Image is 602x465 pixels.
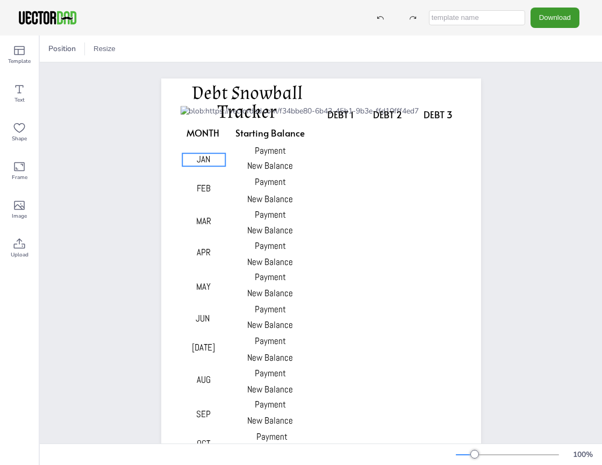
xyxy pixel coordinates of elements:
span: Template [8,57,31,66]
span: Shape [12,134,27,143]
span: Frame [12,173,27,182]
span: Starting Balance [235,126,305,139]
span: OCT [197,438,210,449]
span: Payment [255,335,286,347]
span: Debt Snowball Tracker [192,81,303,124]
span: DEBT 2 [373,108,402,121]
span: Payment [255,367,286,379]
span: AUG [197,374,211,385]
span: Image [12,212,27,220]
span: New Balance [247,352,293,363]
span: New Balance [247,287,293,299]
span: Payment [255,398,286,410]
span: DEBT 3 [424,108,453,121]
span: New Balance [247,224,293,236]
span: Payment [256,431,288,442]
span: Payment [255,271,286,283]
span: Position [46,44,78,54]
span: SEP [196,408,211,420]
span: FEB [197,182,211,194]
span: New Balance [247,383,293,395]
span: New Balance [247,414,293,426]
span: New Balance [247,160,293,171]
span: MAY [196,281,211,292]
span: MONTH [187,126,219,139]
input: template name [429,10,525,25]
span: MAR [196,215,211,227]
div: 100 % [570,449,596,460]
span: DEBT 1 [327,108,354,121]
span: APR [197,246,211,258]
span: New Balance [247,256,293,268]
span: Upload [11,251,28,259]
span: Text [15,96,25,104]
span: Payment [255,240,286,252]
span: New Balance [247,319,293,331]
img: VectorDad-1.png [17,10,78,26]
button: Download [531,8,579,27]
span: JAN [197,153,210,165]
span: Payment [255,145,286,156]
span: Payment [255,176,286,188]
span: New Balance [247,193,293,205]
span: Payment [255,209,286,220]
span: [DATE] [192,341,215,353]
span: Payment [255,303,286,315]
span: JUN [196,312,210,324]
button: Resize [89,40,120,58]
